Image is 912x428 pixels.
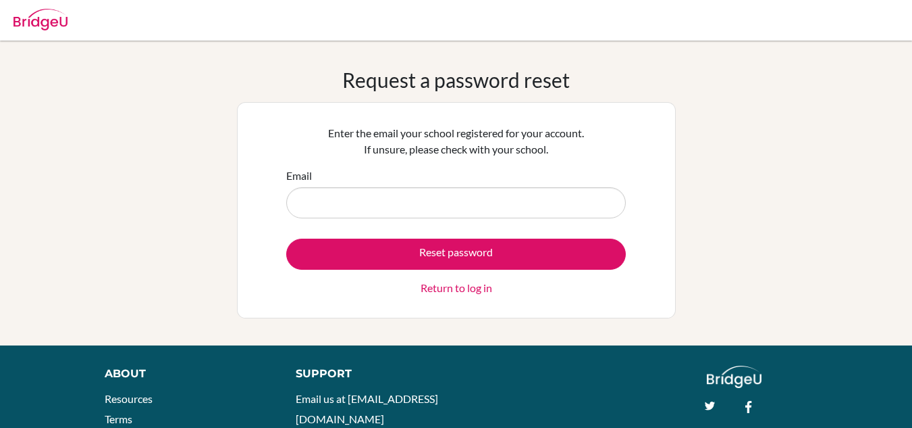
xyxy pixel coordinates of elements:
[286,239,626,270] button: Reset password
[707,366,761,388] img: logo_white@2x-f4f0deed5e89b7ecb1c2cc34c3e3d731f90f0f143d5ea2071677605dd97b5244.png
[105,366,265,382] div: About
[105,412,132,425] a: Terms
[296,392,438,425] a: Email us at [EMAIL_ADDRESS][DOMAIN_NAME]
[342,68,570,92] h1: Request a password reset
[286,125,626,158] p: Enter the email your school registered for your account. If unsure, please check with your school.
[14,9,68,30] img: Bridge-U
[105,392,153,405] a: Resources
[286,168,312,184] label: Email
[421,280,492,296] a: Return to log in
[296,366,443,382] div: Support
